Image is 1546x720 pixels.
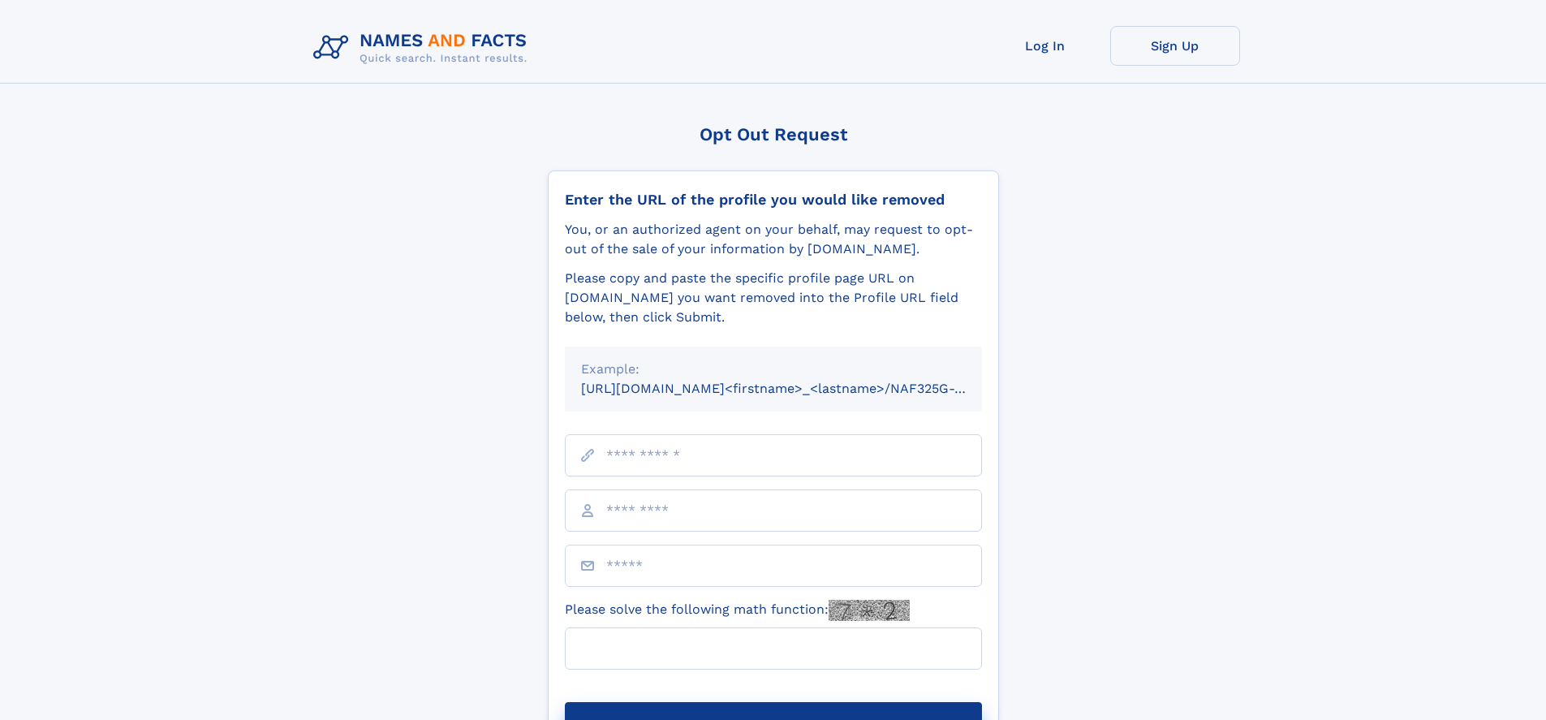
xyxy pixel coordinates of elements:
[581,381,1013,396] small: [URL][DOMAIN_NAME]<firstname>_<lastname>/NAF325G-xxxxxxxx
[565,191,982,209] div: Enter the URL of the profile you would like removed
[581,360,966,379] div: Example:
[548,124,999,144] div: Opt Out Request
[565,269,982,327] div: Please copy and paste the specific profile page URL on [DOMAIN_NAME] you want removed into the Pr...
[980,26,1110,66] a: Log In
[565,600,910,621] label: Please solve the following math function:
[1110,26,1240,66] a: Sign Up
[565,220,982,259] div: You, or an authorized agent on your behalf, may request to opt-out of the sale of your informatio...
[307,26,540,70] img: Logo Names and Facts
